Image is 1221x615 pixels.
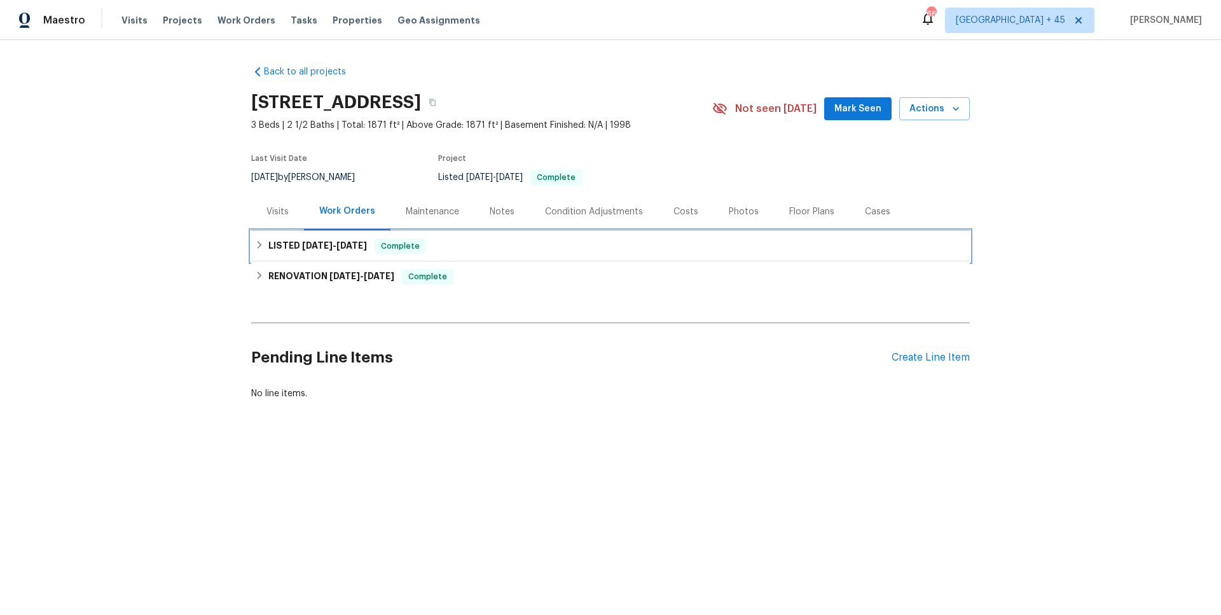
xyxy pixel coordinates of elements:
[927,8,935,20] div: 668
[251,96,421,109] h2: [STREET_ADDRESS]
[496,173,523,182] span: [DATE]
[319,205,375,218] div: Work Orders
[956,14,1065,27] span: [GEOGRAPHIC_DATA] + 45
[333,14,382,27] span: Properties
[532,174,581,181] span: Complete
[291,16,317,25] span: Tasks
[466,173,493,182] span: [DATE]
[735,102,817,115] span: Not seen [DATE]
[673,205,698,218] div: Costs
[268,269,394,284] h6: RENOVATION
[438,173,582,182] span: Listed
[490,205,514,218] div: Notes
[251,66,373,78] a: Back to all projects
[251,387,970,400] div: No line items.
[121,14,148,27] span: Visits
[329,272,394,280] span: -
[545,205,643,218] div: Condition Adjustments
[251,155,307,162] span: Last Visit Date
[336,241,367,250] span: [DATE]
[824,97,892,121] button: Mark Seen
[789,205,834,218] div: Floor Plans
[466,173,523,182] span: -
[376,240,425,252] span: Complete
[364,272,394,280] span: [DATE]
[43,14,85,27] span: Maestro
[251,231,970,261] div: LISTED [DATE]-[DATE]Complete
[251,261,970,292] div: RENOVATION [DATE]-[DATE]Complete
[406,205,459,218] div: Maintenance
[251,173,278,182] span: [DATE]
[729,205,759,218] div: Photos
[302,241,367,250] span: -
[266,205,289,218] div: Visits
[438,155,466,162] span: Project
[421,91,444,114] button: Copy Address
[163,14,202,27] span: Projects
[251,119,712,132] span: 3 Beds | 2 1/2 Baths | Total: 1871 ft² | Above Grade: 1871 ft² | Basement Finished: N/A | 1998
[397,14,480,27] span: Geo Assignments
[268,238,367,254] h6: LISTED
[899,97,970,121] button: Actions
[1125,14,1202,27] span: [PERSON_NAME]
[403,270,452,283] span: Complete
[251,170,370,185] div: by [PERSON_NAME]
[329,272,360,280] span: [DATE]
[302,241,333,250] span: [DATE]
[865,205,890,218] div: Cases
[251,328,892,387] h2: Pending Line Items
[909,101,960,117] span: Actions
[834,101,881,117] span: Mark Seen
[217,14,275,27] span: Work Orders
[892,352,970,364] div: Create Line Item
